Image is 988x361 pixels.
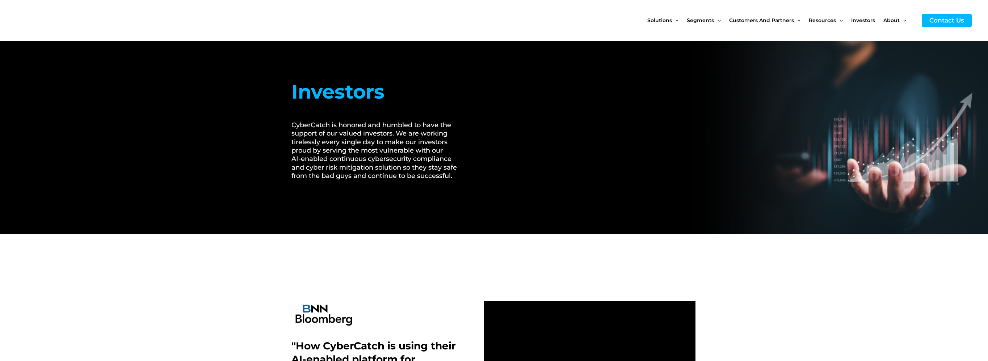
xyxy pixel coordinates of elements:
[900,5,906,36] span: Menu Toggle
[687,5,714,36] span: Segments
[672,5,678,36] span: Menu Toggle
[851,5,883,36] a: Investors
[647,5,672,36] span: Solutions
[851,5,875,36] span: Investors
[291,121,466,180] h2: CyberCatch is honored and humbled to have the support of our valued investors. We are working tir...
[794,5,800,36] span: Menu Toggle
[647,5,915,36] nav: Site Navigation: New Main Menu
[291,77,466,107] h1: Investors
[836,5,842,36] span: Menu Toggle
[714,5,720,36] span: Menu Toggle
[729,5,794,36] span: Customers and Partners
[809,5,836,36] span: Resources
[13,5,100,36] img: CyberCatch
[883,5,900,36] span: About
[922,14,972,27] a: Contact Us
